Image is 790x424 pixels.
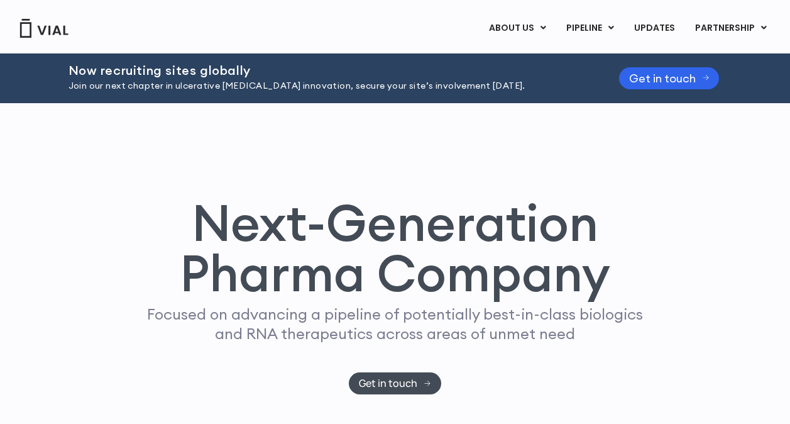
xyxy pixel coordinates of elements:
a: PARTNERSHIPMenu Toggle [685,18,777,39]
a: Get in touch [619,67,720,89]
h1: Next-Generation Pharma Company [123,198,667,298]
span: Get in touch [629,74,696,83]
img: Vial Logo [19,19,69,38]
a: PIPELINEMenu Toggle [556,18,623,39]
a: Get in touch [349,372,441,394]
h2: Now recruiting sites globally [69,64,588,77]
p: Join our next chapter in ulcerative [MEDICAL_DATA] innovation, secure your site’s involvement [DA... [69,79,588,93]
a: UPDATES [624,18,684,39]
p: Focused on advancing a pipeline of potentially best-in-class biologics and RNA therapeutics acros... [142,304,649,343]
span: Get in touch [359,379,417,388]
a: ABOUT USMenu Toggle [479,18,556,39]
